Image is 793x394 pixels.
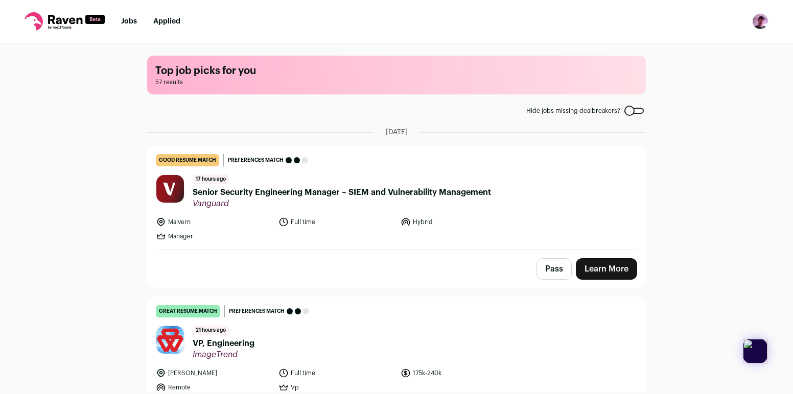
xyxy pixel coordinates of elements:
a: Applied [153,18,180,25]
button: Pass [537,258,572,280]
span: 21 hours ago [193,326,229,335]
span: VP, Engineering [193,337,254,350]
span: 17 hours ago [193,175,229,184]
button: Open dropdown [752,13,768,30]
img: app-logo.png [743,339,767,363]
li: Full time [278,368,395,378]
span: ImageTrend [193,350,254,360]
span: Preferences match [228,155,284,165]
span: Vanguard [193,199,491,209]
span: [DATE] [386,127,408,137]
li: Full time [278,217,395,227]
span: Senior Security Engineering Manager – SIEM and Vulnerability Management [193,186,491,199]
li: Malvern [156,217,272,227]
h1: Top job picks for you [155,64,638,78]
img: 1423525-medium_jpg [752,13,768,30]
div: great resume match [156,305,220,317]
li: Hybrid [401,217,517,227]
li: Remote [156,382,272,392]
a: good resume match Preferences match 17 hours ago Senior Security Engineering Manager – SIEM and V... [148,146,645,250]
li: [PERSON_NAME] [156,368,272,378]
img: 09d2befd347306436df4311b686b5d290af2a9167ce81e8bea865516df00586b.jpg [156,326,184,354]
li: Vp [278,382,395,392]
a: Jobs [121,18,137,25]
a: Learn More [576,258,637,280]
li: 175k-240k [401,368,517,378]
span: 57 results [155,78,638,86]
span: Hide jobs missing dealbreakers? [526,107,620,115]
div: good resume match [156,154,219,166]
span: Preferences match [229,306,285,316]
li: Manager [156,231,272,241]
img: 849ebf9a72d77ec19433d7d3533dfc7a5ac6dfba1a74b69caeeb2a0139e6ee42.jpg [156,175,184,203]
